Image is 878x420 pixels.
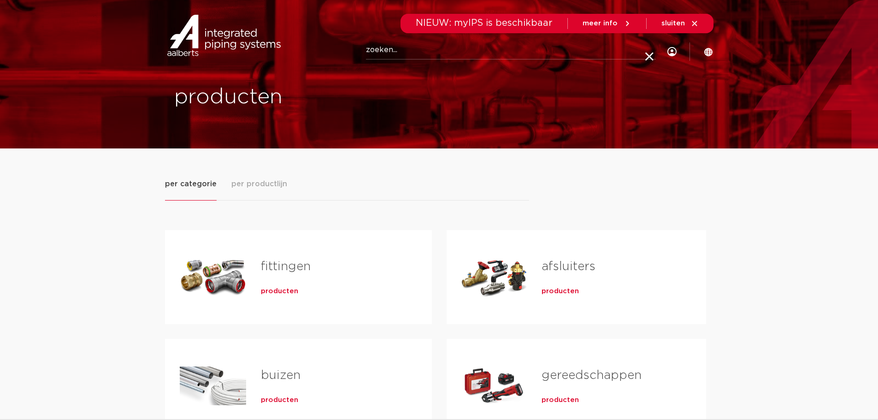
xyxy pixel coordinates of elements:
a: producten [261,287,298,296]
a: gereedschappen [542,369,642,381]
a: producten [261,396,298,405]
input: zoeken... [366,41,656,59]
a: sluiten [661,19,699,28]
a: producten [542,287,579,296]
a: afsluiters [542,260,595,272]
h1: producten [174,83,435,112]
span: per productlijn [231,178,287,189]
a: producten [542,396,579,405]
span: meer info [583,20,618,27]
span: NIEUW: myIPS is beschikbaar [416,18,553,28]
span: per categorie [165,178,217,189]
span: sluiten [661,20,685,27]
div: my IPS [667,33,677,71]
a: meer info [583,19,631,28]
a: buizen [261,369,301,381]
a: fittingen [261,260,311,272]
